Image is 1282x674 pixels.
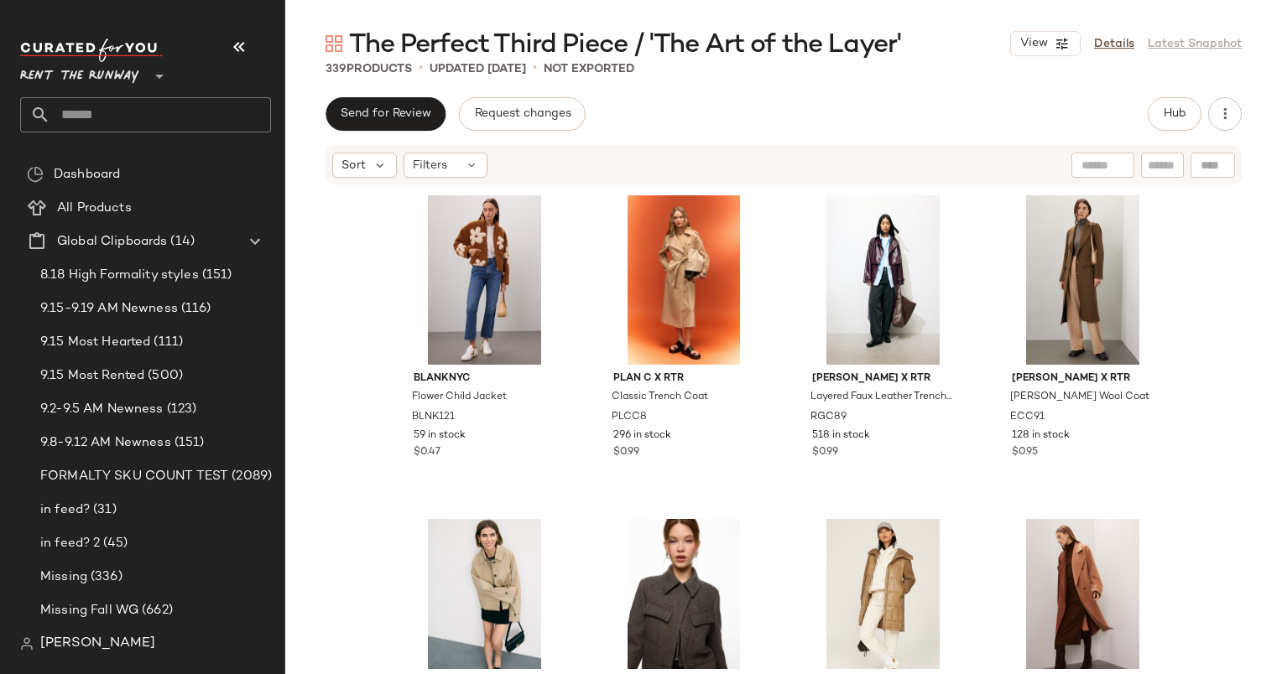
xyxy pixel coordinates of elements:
span: in feed? 2 [40,534,100,553]
span: in feed? [40,500,90,520]
span: [PERSON_NAME] [40,634,155,654]
span: Dashboard [54,165,120,184]
span: • [533,59,537,79]
span: Hub [1163,107,1186,121]
span: (151) [171,433,205,453]
span: Classic Trench Coat [612,390,708,405]
span: BLNK121 [412,410,455,425]
p: Not Exported [544,60,634,78]
span: 8.18 High Formality styles [40,266,199,285]
button: Send for Review [326,97,446,131]
p: updated [DATE] [430,60,526,78]
span: Missing Fall WG [40,601,138,620]
span: Request changes [473,107,571,121]
div: Products [326,60,412,78]
span: (500) [144,366,183,386]
span: The Perfect Third Piece / 'The Art of the Layer' [349,29,901,62]
span: 9.15 Most Rented [40,366,144,386]
img: svg%3e [326,35,342,52]
span: 9.15 Most Hearted [40,333,150,352]
span: [PERSON_NAME] Wool Coat [1010,390,1149,405]
span: PLCC8 [612,410,647,425]
span: (123) [164,400,197,419]
span: ECC91 [1010,410,1045,425]
img: BLNK121.jpg [400,195,569,365]
span: [PERSON_NAME] x RTR [1012,371,1154,386]
span: 296 in stock [613,428,671,443]
span: • [419,59,423,79]
span: (336) [87,568,122,587]
span: Send for Review [340,107,431,121]
img: PLCC8.jpg [600,195,769,365]
span: 9.15-9.19 AM Newness [40,299,178,319]
span: BLANKNYC [414,371,555,386]
span: RGC89 [810,410,847,425]
span: PLAN C x RTR [613,371,755,386]
span: (662) [138,601,173,620]
span: (111) [150,333,183,352]
span: $0.99 [812,445,838,460]
span: (45) [100,534,128,553]
span: Filters [413,157,447,174]
span: $0.99 [613,445,639,460]
button: Request changes [459,97,585,131]
button: View [1010,31,1081,56]
a: Details [1094,35,1134,53]
span: 59 in stock [414,428,466,443]
span: (116) [178,299,211,319]
span: Global Clipboards [57,232,167,251]
img: cfy_white_logo.C9jOOHJF.svg [20,39,163,62]
span: Flower Child Jacket [412,390,507,405]
button: Hub [1148,97,1201,131]
span: 9.2-9.5 AM Newness [40,400,164,419]
span: 9.8-9.12 AM Newness [40,433,171,453]
span: $0.95 [1012,445,1038,460]
span: All Products [57,199,132,218]
img: ECC91.jpg [998,195,1167,365]
span: View [1019,37,1048,50]
span: Sort [341,157,366,174]
span: Rent the Runway [20,57,139,87]
span: (151) [199,266,232,285]
span: Missing [40,568,87,587]
span: $0.47 [414,445,440,460]
img: svg%3e [20,637,34,651]
span: (2089) [228,467,272,486]
img: svg%3e [27,166,44,183]
span: (14) [167,232,195,251]
span: 518 in stock [812,428,870,443]
span: (31) [90,500,117,520]
span: 128 in stock [1012,428,1070,443]
span: Layered Faux Leather Trench Coat [810,390,952,405]
span: [PERSON_NAME] x RTR [812,371,954,386]
span: 339 [326,63,347,75]
img: RGC89.jpg [799,195,967,365]
span: FORMALTY SKU COUNT TEST [40,467,228,486]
